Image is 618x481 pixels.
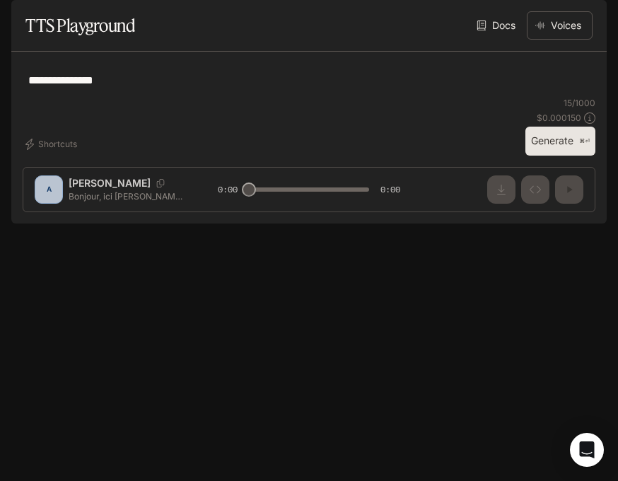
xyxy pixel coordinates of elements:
[527,11,593,40] button: Voices
[579,137,590,146] p: ⌘⏎
[570,433,604,467] div: Open Intercom Messenger
[564,97,595,109] p: 15 / 1000
[525,127,595,156] button: Generate⌘⏎
[474,11,521,40] a: Docs
[25,11,135,40] h1: TTS Playground
[537,112,581,124] p: $ 0.000150
[23,133,83,156] button: Shortcuts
